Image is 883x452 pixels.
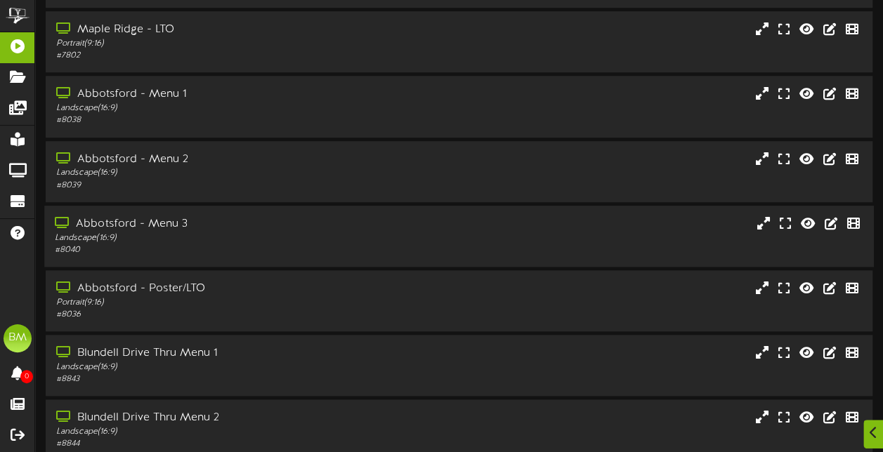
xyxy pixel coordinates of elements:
div: Portrait ( 9:16 ) [56,38,379,50]
div: # 8036 [56,309,379,321]
div: # 8039 [56,180,379,192]
div: Portrait ( 9:16 ) [56,297,379,309]
div: Abbotsford - Menu 2 [56,152,379,168]
div: Blundell Drive Thru Menu 2 [56,410,379,426]
div: # 8844 [56,438,379,450]
div: Blundell Drive Thru Menu 1 [56,345,379,361]
div: Landscape ( 16:9 ) [56,426,379,438]
div: Landscape ( 16:9 ) [56,361,379,373]
div: Landscape ( 16:9 ) [56,102,379,114]
div: Landscape ( 16:9 ) [56,167,379,179]
div: # 8038 [56,114,379,126]
div: Abbotsford - Menu 1 [56,86,379,102]
div: # 8843 [56,373,379,385]
div: Abbotsford - Menu 3 [55,216,379,232]
span: 0 [20,370,33,383]
div: Landscape ( 16:9 ) [55,232,379,244]
div: BM [4,324,32,352]
div: # 8040 [55,244,379,256]
div: # 7802 [56,50,379,62]
div: Maple Ridge - LTO [56,22,379,38]
div: Abbotsford - Poster/LTO [56,281,379,297]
